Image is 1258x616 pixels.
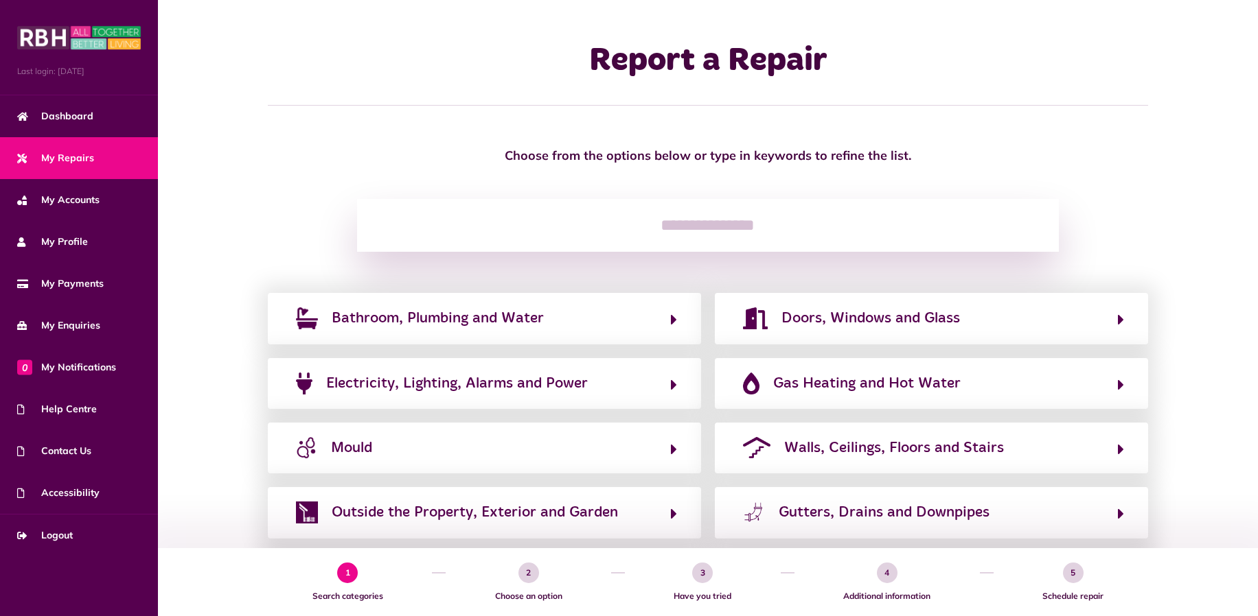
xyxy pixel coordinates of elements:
[739,307,1124,330] button: Doors, Windows and Glass
[17,528,73,543] span: Logout
[292,436,677,460] button: Mould
[739,501,1124,524] button: Gutters, Drains and Downpipes
[518,562,539,583] span: 2
[779,501,990,523] span: Gutters, Drains and Downpipes
[743,437,770,459] img: roof-stairs-purple.png
[743,372,759,394] img: fire-flame-simple-solid-purple.png
[337,562,358,583] span: 1
[17,24,141,51] img: MyRBH
[332,501,618,523] span: Outside the Property, Exterior and Garden
[17,318,100,333] span: My Enquiries
[632,590,774,602] span: Have you tried
[292,372,677,395] button: Electricity, Lighting, Alarms and Power
[505,147,911,163] strong: Choose from the options below or type in keywords to refine the list.
[17,65,141,78] span: Last login: [DATE]
[877,562,897,583] span: 4
[331,437,372,459] span: Mould
[784,437,1004,459] span: Walls, Ceilings, Floors and Stairs
[17,360,116,375] span: My Notifications
[781,307,960,329] span: Doors, Windows and Glass
[296,372,312,394] img: plug-solid-purple.png
[453,590,604,602] span: Choose an option
[326,372,588,394] span: Electricity, Lighting, Alarms and Power
[17,193,100,207] span: My Accounts
[270,590,425,602] span: Search categories
[743,307,768,329] img: door-open-solid-purple.png
[801,590,973,602] span: Additional information
[17,402,97,416] span: Help Centre
[17,486,100,500] span: Accessibility
[1000,590,1146,602] span: Schedule repair
[17,109,93,123] span: Dashboard
[743,501,765,523] img: leaking-pipe.png
[17,359,32,375] span: 0
[292,501,677,524] button: Outside the Property, Exterior and Garden
[17,151,94,165] span: My Repairs
[17,444,91,458] span: Contact Us
[1063,562,1084,583] span: 5
[447,41,970,81] h1: Report a Repair
[17,276,104,291] span: My Payments
[296,501,318,523] img: external.png
[296,437,317,459] img: mould-icon.jpg
[17,235,88,249] span: My Profile
[773,372,961,394] span: Gas Heating and Hot Water
[739,372,1124,395] button: Gas Heating and Hot Water
[739,436,1124,460] button: Walls, Ceilings, Floors and Stairs
[292,307,677,330] button: Bathroom, Plumbing and Water
[296,307,318,329] img: bath.png
[692,562,713,583] span: 3
[332,307,544,329] span: Bathroom, Plumbing and Water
